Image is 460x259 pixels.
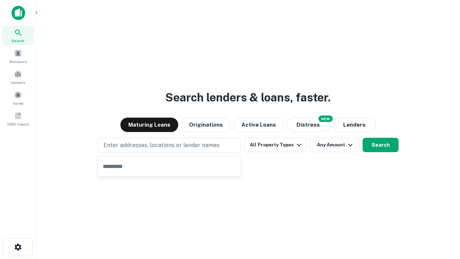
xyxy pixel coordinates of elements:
a: Contacts [2,67,34,87]
h3: Search lenders & loans, faster. [165,89,331,106]
span: Contacts [11,79,25,85]
button: Lenders [333,118,376,132]
a: Saved [2,88,34,108]
span: Saved [13,100,23,106]
div: NEW [318,115,333,122]
iframe: Chat Widget [424,201,460,236]
p: Enter addresses, locations or lender names [103,141,220,150]
span: Search [11,38,24,44]
span: SREO Search [7,121,29,127]
button: Originations [181,118,231,132]
button: Enter addresses, locations or lender names [97,138,241,153]
button: Any Amount [309,138,360,152]
button: Maturing Loans [120,118,178,132]
a: Search [2,26,34,45]
a: SREO Search [2,109,34,128]
span: Borrowers [9,59,27,64]
button: Search distressed loans with lien and other non-mortgage details. [287,118,330,132]
img: capitalize-icon.png [11,6,25,20]
button: Active Loans [234,118,284,132]
button: Search [363,138,399,152]
button: All Property Types [244,138,307,152]
a: Borrowers [2,46,34,66]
